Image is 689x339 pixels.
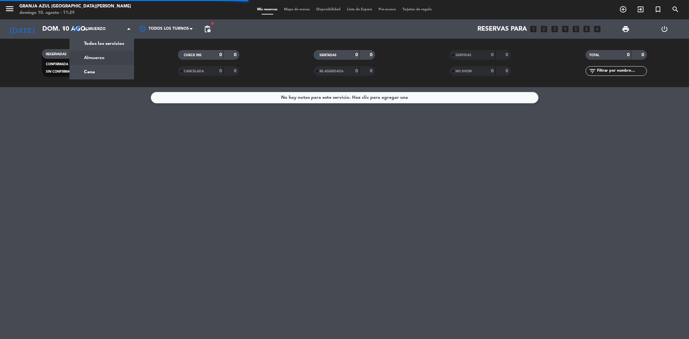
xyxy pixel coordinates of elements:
strong: 0 [491,53,494,57]
strong: 0 [370,53,374,57]
i: looks_5 [572,25,580,33]
a: Todos los servicios [70,36,134,51]
span: SENTADAS [319,54,337,57]
span: CONFIRMADA [46,63,68,66]
span: CANCELADA [184,70,204,73]
span: SERVIDAS [455,54,471,57]
span: SIN CONFIRMAR [46,70,72,73]
i: looks_one [529,25,538,33]
i: search [672,5,679,13]
strong: 0 [506,53,510,57]
i: arrow_drop_down [60,25,68,33]
i: add_circle_outline [619,5,627,13]
span: Reservas para [478,25,527,33]
div: No hay notas para este servicio. Haz clic para agregar una [281,94,408,101]
i: add_box [593,25,602,33]
span: Disponibilidad [313,8,344,11]
i: power_settings_new [661,25,669,33]
button: menu [5,4,15,16]
strong: 0 [370,69,374,73]
span: CHECK INS [184,54,202,57]
span: Pre-acceso [375,8,399,11]
i: filter_list [589,67,597,75]
span: RE AGENDADA [319,70,343,73]
strong: 0 [355,53,358,57]
span: Lista de Espera [344,8,375,11]
span: Mis reservas [254,8,281,11]
a: Almuerzo [70,51,134,65]
a: Cena [70,65,134,79]
div: Granja Azul [GEOGRAPHIC_DATA][PERSON_NAME] [19,3,131,10]
strong: 0 [642,53,645,57]
div: LOG OUT [645,19,684,39]
span: Mapa de mesas [281,8,313,11]
i: looks_two [540,25,548,33]
span: TOTAL [590,54,600,57]
strong: 0 [355,69,358,73]
i: looks_3 [551,25,559,33]
strong: 0 [627,53,630,57]
strong: 0 [219,53,222,57]
i: looks_6 [583,25,591,33]
span: print [622,25,630,33]
div: domingo 10. agosto - 11:29 [19,10,131,16]
i: exit_to_app [637,5,644,13]
strong: 0 [234,53,238,57]
strong: 0 [491,69,494,73]
span: pending_actions [204,25,211,33]
i: looks_4 [561,25,570,33]
span: RESERVADAS [46,53,67,56]
span: Almuerzo [83,27,106,31]
strong: 0 [234,69,238,73]
span: Tarjetas de regalo [399,8,435,11]
i: [DATE] [5,22,39,36]
span: NO SHOW [455,70,472,73]
i: turned_in_not [654,5,662,13]
input: Filtrar por nombre... [597,67,647,75]
strong: 0 [506,69,510,73]
span: fiber_manual_record [211,22,214,26]
strong: 0 [219,69,222,73]
i: menu [5,4,15,14]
